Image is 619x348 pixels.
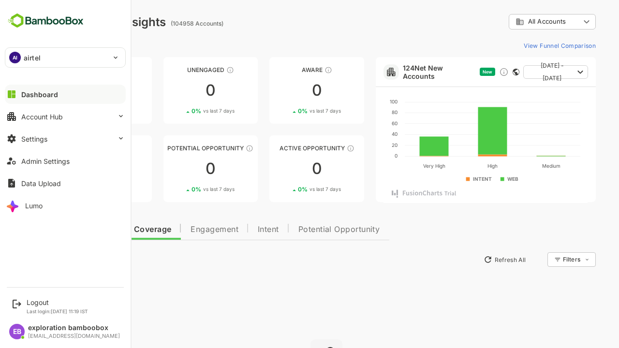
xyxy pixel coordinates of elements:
[5,107,126,126] button: Account Hub
[529,256,546,263] div: Filters
[27,298,88,306] div: Logout
[508,163,527,169] text: Medium
[9,52,21,63] div: AI
[5,129,126,148] button: Settings
[5,196,126,215] button: Lumo
[23,161,118,176] div: 0
[356,99,364,104] text: 100
[486,38,562,53] button: View Funnel Comparison
[5,12,87,30] img: BambooboxFullLogoMark.5f36c76dfaba33ec1ec1367b70bb1252.svg
[276,107,307,115] span: vs last 7 days
[158,186,201,193] div: 0 %
[236,83,330,98] div: 0
[169,107,201,115] span: vs last 7 days
[313,145,321,152] div: These accounts have open opportunities which might be at any of the Sales Stages
[369,64,442,80] a: 124Net New Accounts
[192,66,200,74] div: These accounts have not shown enough engagement and need nurturing
[23,57,118,124] a: UnreachedThese accounts have not been engaged with for a defined time period00%vs last 7 days
[23,15,132,29] div: Dashboard Insights
[236,145,330,152] div: Active Opportunity
[5,151,126,171] button: Admin Settings
[21,157,70,165] div: Admin Settings
[52,186,95,193] div: 0 %
[454,163,464,169] text: High
[5,174,126,193] button: Data Upload
[361,153,364,159] text: 0
[21,135,47,143] div: Settings
[264,186,307,193] div: 0 %
[21,90,58,99] div: Dashboard
[158,107,201,115] div: 0 %
[130,145,224,152] div: Potential Opportunity
[130,161,224,176] div: 0
[224,226,245,233] span: Intent
[236,161,330,176] div: 0
[5,48,125,67] div: AIairtel
[130,135,224,202] a: Potential OpportunityThese accounts are MQAs and can be passed on to Inside Sales00%vs last 7 days
[264,107,307,115] div: 0 %
[389,163,412,169] text: Very High
[475,13,562,31] div: All Accounts
[479,69,486,75] div: This card does not support filter and segments
[33,226,137,233] span: Data Quality and Coverage
[157,226,205,233] span: Engagement
[236,66,330,73] div: Aware
[449,69,458,74] span: New
[137,20,192,27] ag: (104958 Accounts)
[82,145,89,152] div: These accounts are warm, further nurturing would qualify them to MQAs
[23,66,118,73] div: Unreached
[63,186,95,193] span: vs last 7 days
[528,251,562,268] div: Filters
[27,308,88,314] p: Last login: [DATE] 11:19 IST
[497,59,540,85] span: [DATE] - [DATE]
[28,324,120,332] div: exploration bamboobox
[276,186,307,193] span: vs last 7 days
[52,107,95,115] div: 0 %
[445,252,496,267] button: Refresh All
[23,83,118,98] div: 0
[9,324,25,339] div: EB
[236,135,330,202] a: Active OpportunityThese accounts have open opportunities which might be at any of the Sales Stage...
[63,107,95,115] span: vs last 7 days
[482,17,546,26] div: All Accounts
[86,66,94,74] div: These accounts have not been engaged with for a defined time period
[23,145,118,152] div: Engaged
[21,113,63,121] div: Account Hub
[130,57,224,124] a: UnengagedThese accounts have not shown enough engagement and need nurturing00%vs last 7 days
[25,202,43,210] div: Lumo
[358,142,364,148] text: 20
[489,65,554,79] button: [DATE] - [DATE]
[130,83,224,98] div: 0
[358,120,364,126] text: 60
[465,67,475,77] div: Discover new ICP-fit accounts showing engagement — via intent surges, anonymous website visits, L...
[236,57,330,124] a: AwareThese accounts have just entered the buying cycle and need further nurturing00%vs last 7 days
[24,53,41,63] p: airtel
[23,251,94,268] button: New Insights
[265,226,346,233] span: Potential Opportunity
[358,109,364,115] text: 80
[358,131,364,137] text: 40
[130,66,224,73] div: Unengaged
[5,85,126,104] button: Dashboard
[28,333,120,339] div: [EMAIL_ADDRESS][DOMAIN_NAME]
[291,66,298,74] div: These accounts have just entered the buying cycle and need further nurturing
[212,145,220,152] div: These accounts are MQAs and can be passed on to Inside Sales
[169,186,201,193] span: vs last 7 days
[23,135,118,202] a: EngagedThese accounts are warm, further nurturing would qualify them to MQAs00%vs last 7 days
[494,18,532,25] span: All Accounts
[21,179,61,188] div: Data Upload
